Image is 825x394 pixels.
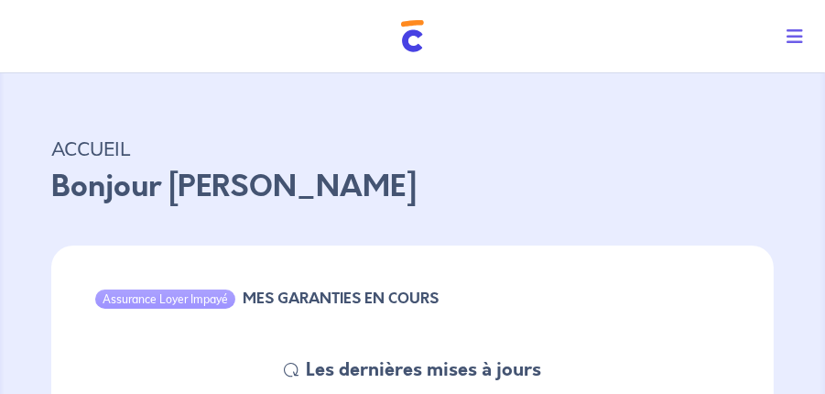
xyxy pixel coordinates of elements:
[51,165,774,209] p: Bonjour [PERSON_NAME]
[243,290,439,307] h6: MES GARANTIES EN COURS
[306,359,541,381] h5: Les dernières mises à jours
[401,20,424,52] img: Cautioneo
[772,13,825,60] button: Toggle navigation
[51,132,774,165] p: ACCUEIL
[95,290,235,308] div: Assurance Loyer Impayé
